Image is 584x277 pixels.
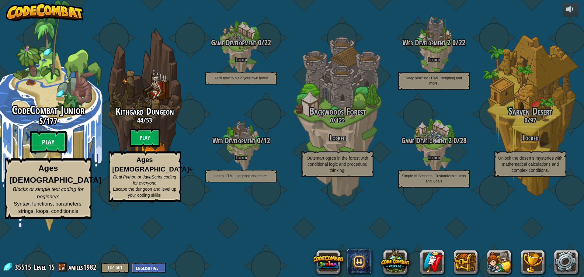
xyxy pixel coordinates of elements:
[9,164,102,185] strong: Ages [DEMOGRAPHIC_DATA]
[263,135,270,146] span: 12
[13,186,84,199] span: Blocks or simple text coding for beginners
[112,156,193,173] strong: Ages [DEMOGRAPHIC_DATA]+
[386,137,482,145] h3: /
[68,262,98,272] a: amills1982
[450,37,456,48] span: 0
[101,263,129,273] button: Log Out
[213,76,269,80] span: Learn how to build your own levels!
[482,134,579,142] h3: Locked
[137,116,143,125] span: 44
[15,262,33,272] span: 35515
[30,131,67,153] btn: Play
[256,37,261,48] span: 0
[452,135,457,146] span: 0
[130,129,160,147] btn: Play
[563,3,578,17] button: Adjust volume
[193,57,289,62] h4: Locked
[96,19,193,212] div: Complete previous world to unlock
[46,116,57,126] span: 177
[264,37,271,48] span: 22
[34,262,46,272] span: Level
[386,39,482,47] h3: /
[509,105,552,118] span: Sarven Desert
[116,105,174,118] span: Kithgard Dungeon
[39,116,43,126] span: 5
[309,105,366,118] span: Backwoods Forest
[402,174,466,183] span: Simple AI Scripting, Customizable Units and Goals
[12,102,85,118] span: CodeCombat Junior
[482,116,579,124] h3: /
[146,116,152,125] span: 53
[193,137,289,145] h3: /
[460,135,467,146] span: 28
[193,154,289,160] h4: Locked
[211,37,256,48] span: Game Development
[214,174,268,178] span: Learn HTML, scripting and more!
[402,37,450,48] span: Web Development 2
[6,3,84,21] img: CodeCombat - Learn how to code by playing a game
[14,201,83,214] span: Syntax, functions, parameters, strings, loops, conditionals
[336,116,345,125] span: 122
[212,135,255,146] span: Web Development
[289,134,386,142] h3: Locked
[96,116,193,124] h3: /
[330,116,333,125] span: 0
[113,187,176,198] span: Escape the dungeon and level up your coding skills!
[289,116,386,124] h3: /
[48,262,55,272] span: 15
[193,39,289,47] h3: /
[386,154,482,160] h4: Locked
[113,175,176,185] span: Real Python or JavaScript coding for everyone
[255,135,260,146] span: 0
[498,156,562,173] span: Unlock the desert’s mysteries with mathematical calculations and complex conditions.
[524,116,527,125] span: 0
[530,116,536,125] span: 97
[386,57,482,62] h4: Locked
[459,37,465,48] span: 22
[401,135,452,146] span: Game Development 2
[406,76,462,85] span: Keep learning HTML, scripting and more!
[307,156,368,173] span: Outsmart ogres in the forest with conditional logic and procedural thinking!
